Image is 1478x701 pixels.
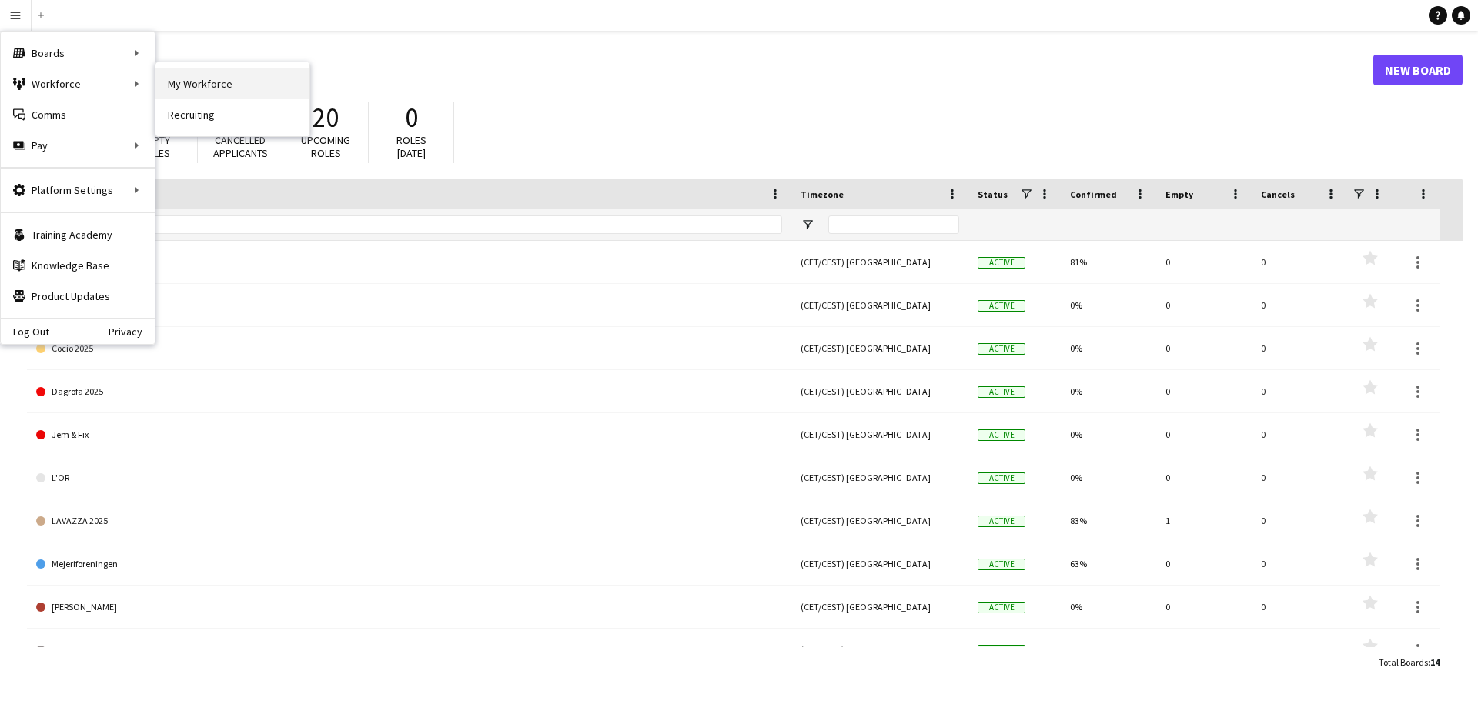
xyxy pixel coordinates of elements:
[791,241,968,283] div: (CET/CEST) [GEOGRAPHIC_DATA]
[1061,413,1156,456] div: 0%
[1252,413,1347,456] div: 0
[36,327,782,370] a: Cocio 2025
[1,99,155,130] a: Comms
[1156,370,1252,412] div: 0
[36,456,782,499] a: L'OR
[36,241,782,284] a: ARLA 2025
[1252,499,1347,542] div: 0
[155,68,309,99] a: My Workforce
[1,130,155,161] div: Pay
[213,133,268,160] span: Cancelled applicants
[1379,656,1428,668] span: Total Boards
[1061,284,1156,326] div: 0%
[36,629,782,672] a: Mindre kampagner
[978,645,1025,656] span: Active
[1061,542,1156,585] div: 63%
[36,413,782,456] a: Jem & Fix
[1252,241,1347,283] div: 0
[978,559,1025,570] span: Active
[1156,327,1252,369] div: 0
[1061,327,1156,369] div: 0%
[801,218,814,232] button: Open Filter Menu
[1156,284,1252,326] div: 0
[791,629,968,671] div: (CET/CEST) [GEOGRAPHIC_DATA]
[1,250,155,281] a: Knowledge Base
[1070,189,1117,200] span: Confirmed
[1156,413,1252,456] div: 0
[1061,586,1156,628] div: 0%
[978,602,1025,613] span: Active
[1156,629,1252,671] div: 0
[1165,189,1193,200] span: Empty
[36,542,782,586] a: Mejeriforeningen
[1156,586,1252,628] div: 0
[1252,456,1347,499] div: 0
[1252,586,1347,628] div: 0
[396,133,426,160] span: Roles [DATE]
[978,343,1025,355] span: Active
[791,327,968,369] div: (CET/CEST) [GEOGRAPHIC_DATA]
[791,499,968,542] div: (CET/CEST) [GEOGRAPHIC_DATA]
[1156,499,1252,542] div: 1
[1061,241,1156,283] div: 81%
[1,325,49,338] a: Log Out
[1061,629,1156,671] div: 100%
[155,99,309,130] a: Recruiting
[1156,542,1252,585] div: 0
[791,413,968,456] div: (CET/CEST) [GEOGRAPHIC_DATA]
[1,68,155,99] div: Workforce
[978,257,1025,269] span: Active
[801,189,844,200] span: Timezone
[1156,241,1252,283] div: 0
[1,38,155,68] div: Boards
[828,215,959,234] input: Timezone Filter Input
[1061,499,1156,542] div: 83%
[64,215,782,234] input: Board name Filter Input
[978,472,1025,484] span: Active
[1,175,155,205] div: Platform Settings
[1252,629,1347,671] div: 0
[109,325,155,338] a: Privacy
[1430,656,1440,668] span: 14
[1252,327,1347,369] div: 0
[36,586,782,629] a: [PERSON_NAME]
[36,284,782,327] a: BYD
[1,281,155,312] a: Product Updates
[791,370,968,412] div: (CET/CEST) [GEOGRAPHIC_DATA]
[1379,647,1440,677] div: :
[1061,456,1156,499] div: 0%
[1252,284,1347,326] div: 0
[1373,55,1463,85] a: New Board
[313,101,339,135] span: 20
[978,386,1025,398] span: Active
[978,300,1025,312] span: Active
[1252,370,1347,412] div: 0
[301,133,350,160] span: Upcoming roles
[791,284,968,326] div: (CET/CEST) [GEOGRAPHIC_DATA]
[791,542,968,585] div: (CET/CEST) [GEOGRAPHIC_DATA]
[791,586,968,628] div: (CET/CEST) [GEOGRAPHIC_DATA]
[978,189,1008,200] span: Status
[405,101,418,135] span: 0
[978,429,1025,441] span: Active
[1,219,155,250] a: Training Academy
[1252,542,1347,585] div: 0
[36,499,782,542] a: LAVAZZA 2025
[978,516,1025,527] span: Active
[1061,370,1156,412] div: 0%
[27,58,1373,82] h1: Boards
[791,456,968,499] div: (CET/CEST) [GEOGRAPHIC_DATA]
[1261,189,1295,200] span: Cancels
[36,370,782,413] a: Dagrofa 2025
[1156,456,1252,499] div: 0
